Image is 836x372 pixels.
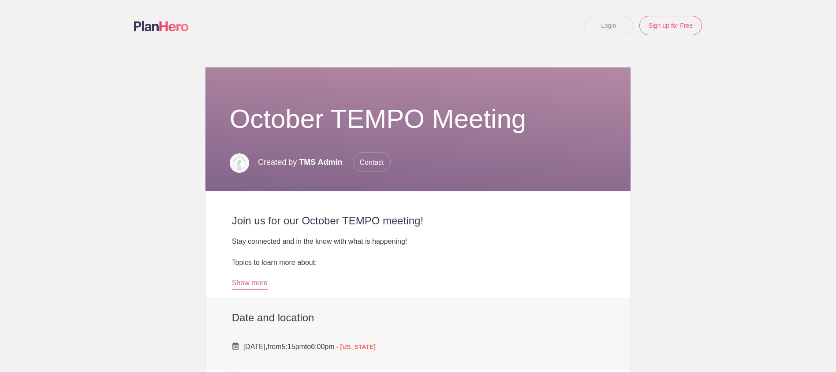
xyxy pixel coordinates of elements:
[232,268,605,279] div: TMS events
[230,103,607,135] h1: October TEMPO Meeting
[243,343,376,350] span: from to
[584,16,633,35] a: Login
[311,343,334,350] span: 6:00pm
[232,342,239,350] img: Cal purple
[299,158,342,167] span: TMS Admin
[232,279,268,290] a: Show more
[353,153,391,171] span: Contact
[336,343,376,350] span: - [US_STATE]
[230,153,249,173] img: Logo 14
[134,21,189,31] img: Logo main planhero
[258,153,391,172] p: Created by
[243,343,268,350] span: [DATE],
[281,343,305,350] span: 5:15pm
[639,16,702,35] a: Sign up for Free
[232,236,605,247] div: Stay connected and in the know with what is happening!
[232,257,605,268] div: Topics to learn more about:
[232,311,605,324] h2: Date and location
[232,214,605,227] h2: Join us for our October TEMPO meeting!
